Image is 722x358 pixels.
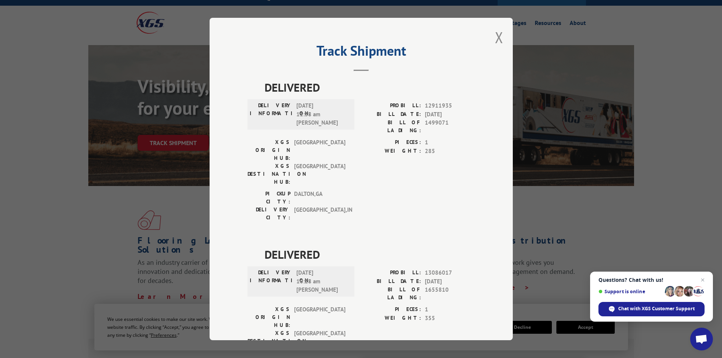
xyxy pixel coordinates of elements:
span: [GEOGRAPHIC_DATA] [294,329,345,353]
label: BILL OF LADING: [361,119,421,134]
span: DELIVERED [265,246,475,263]
label: XGS ORIGIN HUB: [247,138,290,162]
label: DELIVERY CITY: [247,206,290,222]
span: [DATE] [425,277,475,286]
span: [DATE] 11:38 am [PERSON_NAME] [296,102,348,127]
div: Open chat [690,328,713,350]
span: Support is online [598,289,662,294]
label: DELIVERY INFORMATION: [250,102,293,127]
label: PIECES: [361,305,421,314]
label: XGS DESTINATION HUB: [247,329,290,353]
span: [GEOGRAPHIC_DATA] , IN [294,206,345,222]
span: [DATE] [425,110,475,119]
label: WEIGHT: [361,147,421,156]
span: 1499071 [425,119,475,134]
span: 355 [425,314,475,323]
label: XGS DESTINATION HUB: [247,162,290,186]
h2: Track Shipment [247,45,475,60]
label: WEIGHT: [361,314,421,323]
label: XGS ORIGIN HUB: [247,305,290,329]
label: DELIVERY INFORMATION: [250,269,293,294]
span: DELIVERED [265,79,475,96]
label: BILL OF LADING: [361,286,421,302]
label: PICKUP CITY: [247,190,290,206]
span: 12911935 [425,102,475,110]
span: [GEOGRAPHIC_DATA] [294,138,345,162]
span: 285 [425,147,475,156]
label: BILL DATE: [361,277,421,286]
span: 13086017 [425,269,475,277]
span: 1 [425,138,475,147]
span: 1655810 [425,286,475,302]
label: PROBILL: [361,269,421,277]
span: [GEOGRAPHIC_DATA] [294,305,345,329]
span: [DATE] 10:28 am [PERSON_NAME] [296,269,348,294]
span: DALTON , GA [294,190,345,206]
span: Chat with XGS Customer Support [618,305,695,312]
label: PROBILL: [361,102,421,110]
span: Close chat [698,275,707,285]
label: BILL DATE: [361,110,421,119]
span: Questions? Chat with us! [598,277,705,283]
button: Close modal [495,27,503,47]
div: Chat with XGS Customer Support [598,302,705,316]
span: [GEOGRAPHIC_DATA] [294,162,345,186]
label: PIECES: [361,138,421,147]
span: 1 [425,305,475,314]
